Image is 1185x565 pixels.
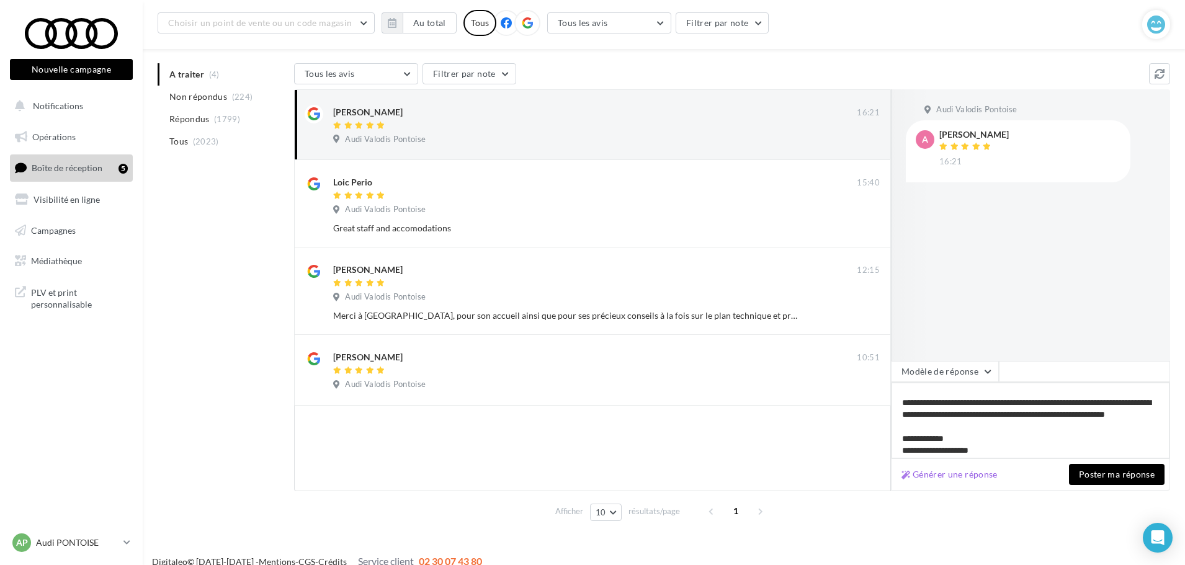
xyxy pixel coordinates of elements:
div: Tous [463,10,496,36]
span: 16:21 [857,107,880,118]
a: Campagnes [7,218,135,244]
span: Visibilité en ligne [34,194,100,205]
button: Tous les avis [547,12,671,33]
div: [PERSON_NAME] [333,264,403,276]
span: Non répondus [169,91,227,103]
span: Audi Valodis Pontoise [345,204,426,215]
span: 12:15 [857,265,880,276]
span: Notifications [33,100,83,111]
span: (224) [232,92,253,102]
button: Au total [382,12,457,33]
span: Afficher [555,505,583,517]
span: 15:40 [857,177,880,189]
div: [PERSON_NAME] [333,106,403,118]
div: [PERSON_NAME] [939,130,1009,139]
button: Nouvelle campagne [10,59,133,80]
span: (1799) [214,114,240,124]
div: Merci à [GEOGRAPHIC_DATA], pour son accueil ainsi que pour ses précieux conseils à la fois sur le... [333,309,799,322]
a: PLV et print personnalisable [7,279,135,316]
div: 5 [118,164,128,174]
span: 10 [596,507,606,517]
a: Opérations [7,124,135,150]
a: Boîte de réception5 [7,154,135,181]
button: Au total [403,12,457,33]
div: [PERSON_NAME] [333,351,403,363]
a: AP Audi PONTOISE [10,531,133,554]
span: Tous les avis [305,68,355,79]
span: 10:51 [857,352,880,363]
span: Audi Valodis Pontoise [345,379,426,390]
p: Audi PONTOISE [36,536,118,549]
button: Choisir un point de vente ou un code magasin [158,12,375,33]
button: 10 [590,504,622,521]
span: résultats/page [628,505,680,517]
span: Répondus [169,113,210,125]
button: Tous les avis [294,63,418,84]
div: Loic Perio [333,176,372,189]
span: Opérations [32,131,76,142]
button: Générer une réponse [897,467,1003,482]
a: Médiathèque [7,248,135,274]
span: Audi Valodis Pontoise [345,134,426,145]
span: AP [16,536,28,549]
span: 16:21 [939,156,962,167]
button: Filtrer par note [676,12,769,33]
span: 1 [726,501,746,521]
span: PLV et print personnalisable [31,284,128,311]
span: (2023) [193,136,219,146]
span: Boîte de réception [32,162,102,173]
span: Tous les avis [558,17,608,28]
div: Open Intercom Messenger [1143,523,1173,553]
div: Great staff and accomodations [333,222,799,234]
button: Poster ma réponse [1069,464,1165,485]
button: Modèle de réponse [891,361,999,382]
button: Notifications [7,93,130,119]
span: Choisir un point de vente ou un code magasin [168,17,352,28]
span: Campagnes [31,225,76,235]
a: Visibilité en ligne [7,187,135,213]
span: Tous [169,135,188,148]
span: A [922,133,928,146]
span: Audi Valodis Pontoise [345,291,426,303]
button: Filtrer par note [423,63,516,84]
span: Médiathèque [31,256,82,266]
span: Audi Valodis Pontoise [936,104,1017,115]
